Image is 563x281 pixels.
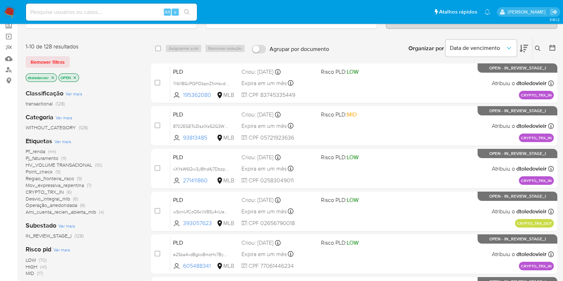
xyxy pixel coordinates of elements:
[26,7,197,17] input: Pesquise usuários ou casos...
[507,9,548,15] p: danilo.toledo@mercadolivre.com
[550,8,558,16] a: Sair
[549,17,559,22] span: 3.161.2
[179,7,194,17] button: search-icon
[174,9,176,15] span: s
[484,9,490,15] a: Notificações
[439,8,477,16] span: Atalhos rápidos
[165,9,170,15] span: Alt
